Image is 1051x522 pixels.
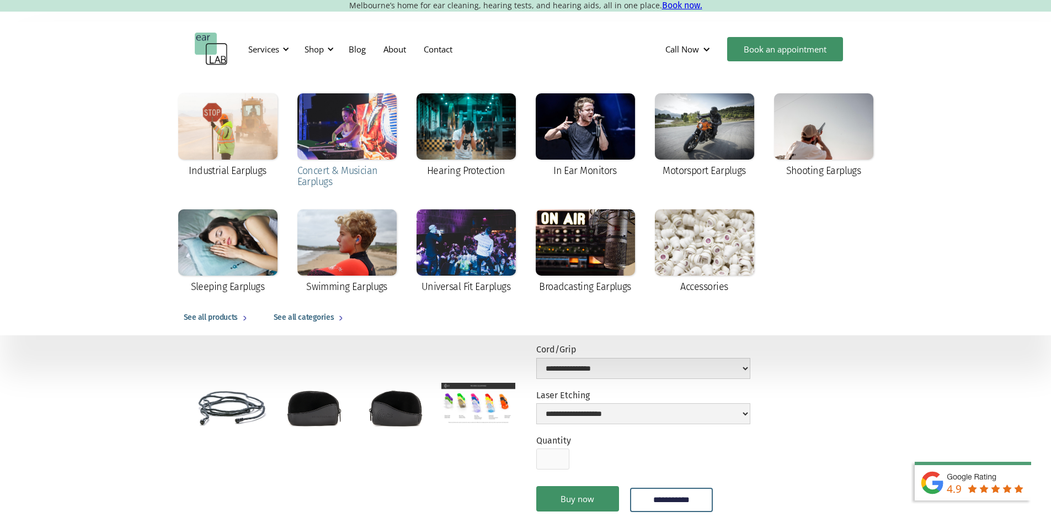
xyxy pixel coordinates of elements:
[292,88,402,195] a: Concert & Musician Earplugs
[657,33,722,66] div: Call Now
[375,33,415,65] a: About
[649,88,760,184] a: Motorsport Earplugs
[553,165,617,176] div: In Ear Monitors
[173,88,283,184] a: Industrial Earplugs
[277,383,350,431] a: open lightbox
[298,33,337,66] div: Shop
[530,88,641,184] a: In Ear Monitors
[305,44,324,55] div: Shop
[530,204,641,300] a: Broadcasting Earplugs
[195,33,228,66] a: home
[411,204,521,300] a: Universal Fit Earplugs
[427,165,505,176] div: Hearing Protection
[422,281,510,292] div: Universal Fit Earplugs
[292,204,402,300] a: Swimming Earplugs
[248,44,279,55] div: Services
[242,33,292,66] div: Services
[274,311,334,324] div: See all categories
[189,165,266,176] div: Industrial Earplugs
[306,281,387,292] div: Swimming Earplugs
[340,33,375,65] a: Blog
[441,383,515,424] a: open lightbox
[665,44,699,55] div: Call Now
[415,33,461,65] a: Contact
[536,486,619,512] a: Buy now
[536,344,750,355] label: Cord/Grip
[195,383,268,431] a: open lightbox
[727,37,843,61] a: Book an appointment
[173,300,263,335] a: See all products
[184,311,238,324] div: See all products
[786,165,861,176] div: Shooting Earplugs
[769,88,879,184] a: Shooting Earplugs
[649,204,760,300] a: Accessories
[263,300,359,335] a: See all categories
[539,281,631,292] div: Broadcasting Earplugs
[359,383,433,431] a: open lightbox
[536,390,750,400] label: Laser Etching
[173,204,283,300] a: Sleeping Earplugs
[191,281,265,292] div: Sleeping Earplugs
[536,435,571,446] label: Quantity
[663,165,746,176] div: Motorsport Earplugs
[680,281,728,292] div: Accessories
[297,165,397,187] div: Concert & Musician Earplugs
[411,88,521,184] a: Hearing Protection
